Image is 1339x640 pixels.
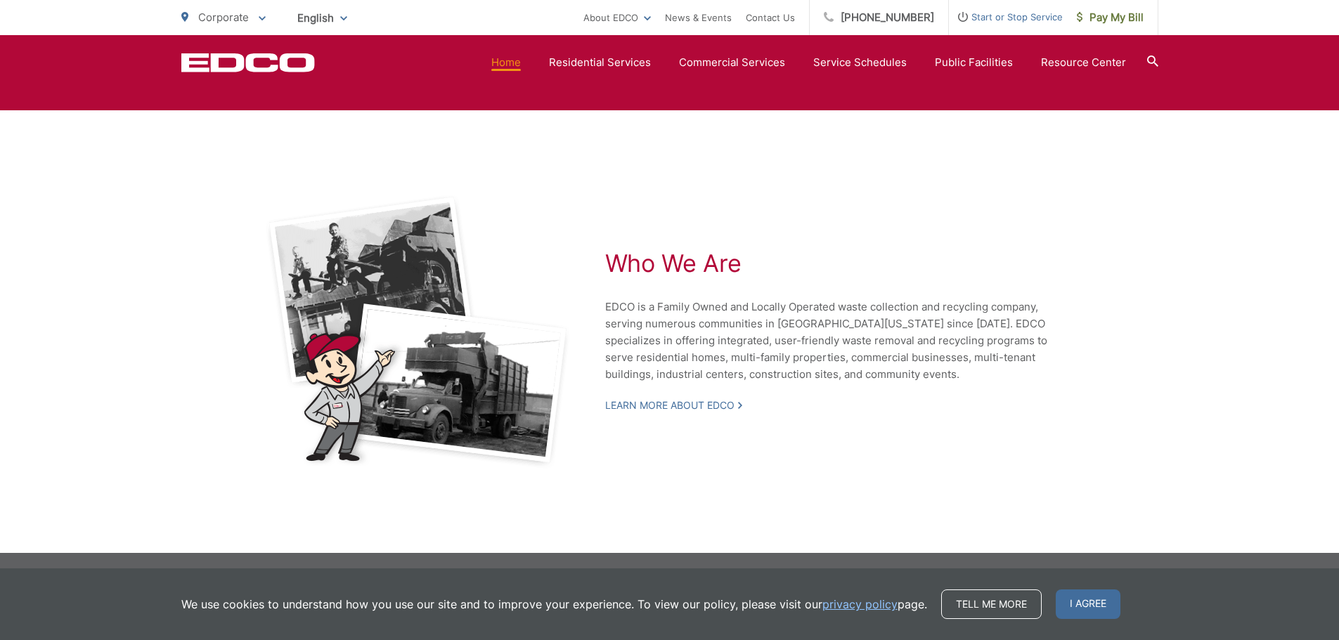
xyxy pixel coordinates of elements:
[746,9,795,26] a: Contact Us
[941,589,1042,619] a: Tell me more
[605,249,1076,277] h2: Who We Are
[822,596,898,613] a: privacy policy
[605,399,742,412] a: Learn More About EDCO
[935,54,1013,71] a: Public Facilities
[605,299,1076,383] p: EDCO is a Family Owned and Locally Operated waste collection and recycling company, serving numer...
[813,54,907,71] a: Service Schedules
[181,596,927,613] p: We use cookies to understand how you use our site and to improve your experience. To view our pol...
[181,53,315,72] a: EDCD logo. Return to the homepage.
[198,11,249,24] span: Corporate
[287,6,358,30] span: English
[1056,589,1120,619] span: I agree
[665,9,732,26] a: News & Events
[549,54,651,71] a: Residential Services
[266,195,570,469] img: Black and white photos of early garbage trucks
[679,54,785,71] a: Commercial Services
[1041,54,1126,71] a: Resource Center
[491,54,521,71] a: Home
[1077,9,1144,26] span: Pay My Bill
[583,9,651,26] a: About EDCO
